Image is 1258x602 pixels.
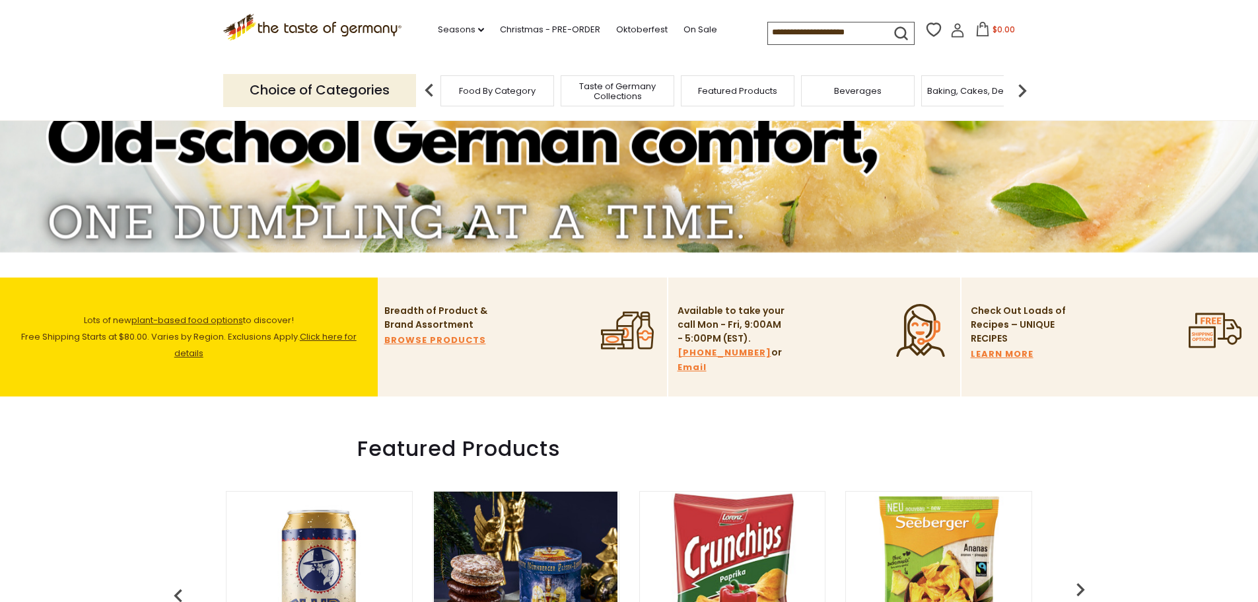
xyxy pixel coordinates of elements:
[678,360,707,375] a: Email
[971,304,1066,346] p: Check Out Loads of Recipes – UNIQUE RECIPES
[416,77,442,104] img: previous arrow
[438,22,484,37] a: Seasons
[834,86,882,96] a: Beverages
[1009,77,1035,104] img: next arrow
[384,304,493,332] p: Breadth of Product & Brand Assortment
[967,22,1024,42] button: $0.00
[683,22,717,37] a: On Sale
[500,22,600,37] a: Christmas - PRE-ORDER
[223,74,416,106] p: Choice of Categories
[971,347,1033,361] a: LEARN MORE
[678,346,771,360] a: [PHONE_NUMBER]
[993,24,1015,35] span: $0.00
[616,22,668,37] a: Oktoberfest
[927,86,1030,96] a: Baking, Cakes, Desserts
[698,86,777,96] a: Featured Products
[384,333,486,348] a: BROWSE PRODUCTS
[565,81,670,101] a: Taste of Germany Collections
[131,314,243,326] a: plant-based food options
[678,304,786,375] p: Available to take your call Mon - Fri, 9:00AM - 5:00PM (EST). or
[459,86,536,96] a: Food By Category
[21,314,357,359] span: Lots of new to discover! Free Shipping Starts at $80.00. Varies by Region. Exclusions Apply.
